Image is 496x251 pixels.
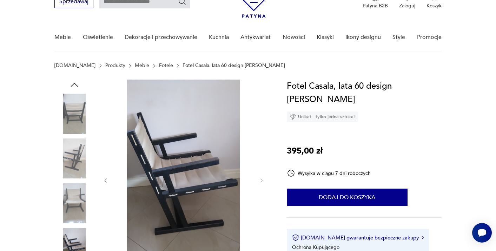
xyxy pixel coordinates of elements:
img: Ikona strzałki w prawo [422,236,424,239]
a: Nowości [283,24,305,51]
p: Koszyk [426,2,442,9]
a: Klasyki [317,24,334,51]
a: Fotele [159,63,173,68]
div: Unikat - tylko jedna sztuka! [287,111,358,122]
button: Dodaj do koszyka [287,189,408,206]
p: Zaloguj [399,2,415,9]
p: Fotel Casala, lata 60 design [PERSON_NAME] [183,63,285,68]
a: Antykwariat [240,24,271,51]
a: Style [392,24,405,51]
a: [DOMAIN_NAME] [54,63,95,68]
p: Patyna B2B [363,2,388,9]
img: Zdjęcie produktu Fotel Casala, lata 60 design C.Sasse [54,94,94,134]
h1: Fotel Casala, lata 60 design [PERSON_NAME] [287,80,442,106]
img: Zdjęcie produktu Fotel Casala, lata 60 design C.Sasse [54,138,94,178]
a: Ikony designu [345,24,381,51]
a: Produkty [105,63,125,68]
a: Oświetlenie [83,24,113,51]
img: Zdjęcie produktu Fotel Casala, lata 60 design C.Sasse [54,183,94,223]
div: Wysyłka w ciągu 7 dni roboczych [287,169,371,177]
a: Dekoracje i przechowywanie [125,24,197,51]
a: Kuchnia [209,24,229,51]
button: [DOMAIN_NAME] gwarantuje bezpieczne zakupy [292,234,424,241]
a: Meble [54,24,71,51]
a: Promocje [417,24,442,51]
a: Meble [135,63,149,68]
p: 395,00 zł [287,144,323,158]
iframe: Smartsupp widget button [472,223,492,243]
img: Ikona diamentu [290,114,296,120]
li: Ochrona Kupującego [292,244,339,251]
img: Ikona certyfikatu [292,234,299,241]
